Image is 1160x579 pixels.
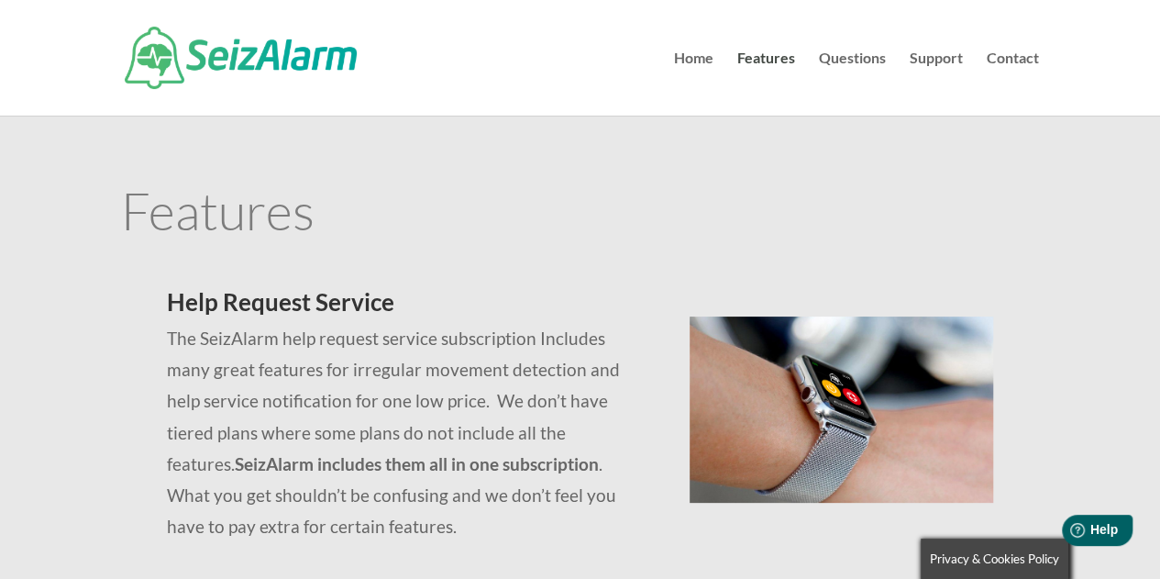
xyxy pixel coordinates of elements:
iframe: Help widget launcher [997,507,1140,559]
img: seizalarm-on-wrist [690,317,993,503]
a: Home [674,51,713,116]
strong: SeizAlarm includes them all in one subscription [235,453,599,474]
a: Contact [987,51,1039,116]
p: The SeizAlarm help request service subscription Includes many great features for irregular moveme... [167,323,645,542]
img: SeizAlarm [125,27,357,89]
a: Support [910,51,963,116]
a: Features [737,51,795,116]
a: Questions [819,51,886,116]
h1: Features [121,184,1039,245]
h2: Help Request Service [167,290,645,323]
span: Privacy & Cookies Policy [930,551,1059,566]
